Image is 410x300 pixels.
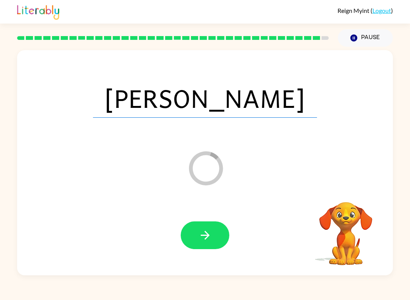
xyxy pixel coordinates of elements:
img: Literably [17,3,59,20]
a: Logout [372,7,391,14]
button: Pause [338,29,393,47]
span: [PERSON_NAME] [93,78,317,118]
video: Your browser must support playing .mp4 files to use Literably. Please try using another browser. [308,190,384,266]
span: Reign Myint [337,7,371,14]
div: ( ) [337,7,393,14]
